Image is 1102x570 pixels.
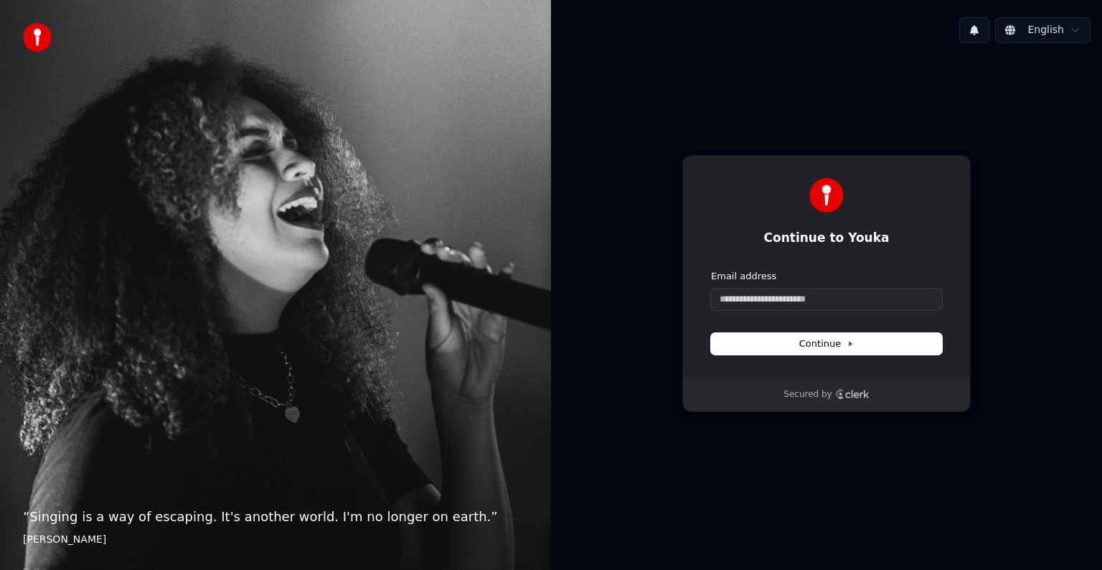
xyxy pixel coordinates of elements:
h1: Continue to Youka [711,230,942,247]
img: youka [23,23,52,52]
label: Email address [711,270,776,283]
button: Continue [711,333,942,355]
span: Continue [799,337,854,350]
p: “ Singing is a way of escaping. It's another world. I'm no longer on earth. ” [23,507,528,527]
a: Clerk logo [835,389,870,399]
p: Secured by [783,389,832,401]
img: Youka [809,178,844,212]
footer: [PERSON_NAME] [23,533,528,547]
